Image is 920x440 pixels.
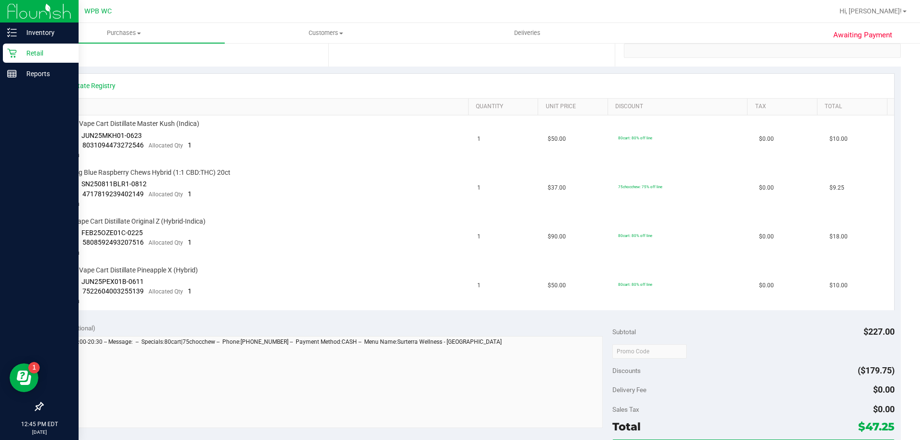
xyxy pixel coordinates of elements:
span: 1 [477,183,481,192]
span: Discounts [612,362,641,379]
span: 1 [188,141,192,149]
span: $10.00 [829,135,848,144]
span: $50.00 [548,135,566,144]
a: Deliveries [426,23,628,43]
a: Tax [755,103,814,111]
span: 1 [477,281,481,290]
span: Subtotal [612,328,636,336]
span: 5808592493207516 [82,238,144,246]
p: Retail [17,47,74,59]
span: 80cart: 80% off line [618,282,652,287]
a: Discount [615,103,744,111]
span: Purchases [23,29,225,37]
span: $0.00 [873,384,895,395]
span: Deliveries [501,29,553,37]
span: JUN25PEX01B-0611 [81,278,144,285]
span: Awaiting Payment [833,30,892,41]
span: $227.00 [863,327,895,337]
span: $0.00 [759,232,774,241]
span: $0.00 [873,404,895,414]
a: Total [825,103,883,111]
span: Allocated Qty [149,191,183,198]
span: Allocated Qty [149,142,183,149]
inline-svg: Reports [7,69,17,79]
p: [DATE] [4,429,74,436]
span: 75chocchew: 75% off line [618,184,662,189]
inline-svg: Inventory [7,28,17,37]
a: Customers [225,23,426,43]
span: 80cart: 80% off line [618,135,652,140]
iframe: Resource center unread badge [28,362,40,373]
span: $0.00 [759,183,774,192]
span: WPB WC [84,7,112,15]
span: 1 [188,190,192,198]
span: $47.25 [858,420,895,433]
span: 4717819239402149 [82,190,144,198]
iframe: Resource center [10,363,38,392]
span: $0.00 [759,281,774,290]
span: SN250811BLR1-0812 [81,180,147,188]
inline-svg: Retail [7,48,17,58]
span: 1 [188,238,192,246]
span: $90.00 [548,232,566,241]
span: Customers [225,29,426,37]
span: Hi, [PERSON_NAME]! [839,7,902,15]
span: FT 1g Vape Cart Distillate Original Z (Hybrid-Indica) [55,217,206,226]
span: $18.00 [829,232,848,241]
p: Reports [17,68,74,79]
span: 1 [477,232,481,241]
span: $37.00 [548,183,566,192]
span: $0.00 [759,135,774,144]
span: Allocated Qty [149,288,183,295]
span: ($179.75) [858,365,895,375]
span: FEB25OZE01C-0225 [81,229,143,237]
a: Quantity [476,103,534,111]
p: 12:45 PM EDT [4,420,74,429]
span: HT 10mg Blue Raspberry Chews Hybrid (1:1 CBD:THC) 20ct [55,168,230,177]
p: Inventory [17,27,74,38]
span: 1 [188,287,192,295]
span: Sales Tax [612,406,639,413]
span: FT 0.5g Vape Cart Distillate Pineapple X (Hybrid) [55,266,198,275]
span: Total [612,420,641,433]
span: $10.00 [829,281,848,290]
a: SKU [57,103,464,111]
span: 80cart: 80% off line [618,233,652,238]
a: View State Registry [58,81,115,90]
input: Promo Code [612,344,687,359]
a: Purchases [23,23,225,43]
span: $9.25 [829,183,844,192]
span: Allocated Qty [149,239,183,246]
span: 7522604003255139 [82,287,144,295]
span: JUN25MKH01-0623 [81,132,142,139]
span: 1 [477,135,481,144]
span: FT 0.5g Vape Cart Distillate Master Kush (Indica) [55,119,199,128]
span: $50.00 [548,281,566,290]
a: Unit Price [546,103,604,111]
span: Delivery Fee [612,386,646,394]
span: 8031094473272546 [82,141,144,149]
